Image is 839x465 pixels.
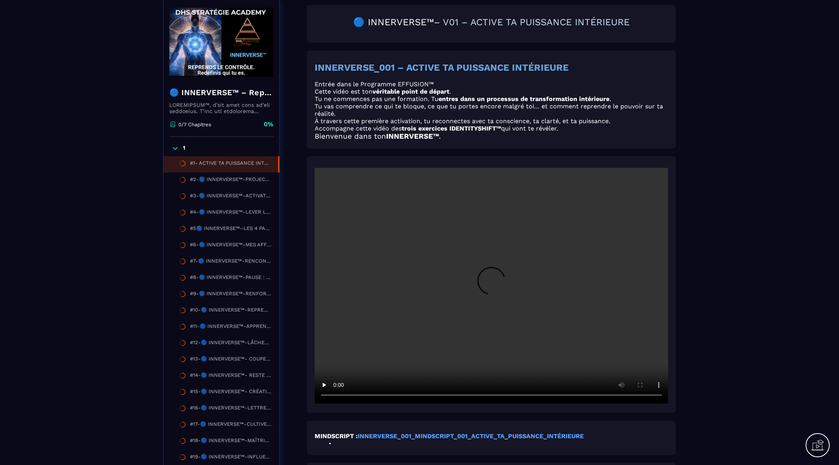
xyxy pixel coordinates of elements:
[190,291,272,299] div: #9-🔵 INNERVERSE™-RENFORCE TON MINDSET
[190,242,272,250] div: #6-🔵 INNERVERSE™-MES AFFIRMATIONS POSITIVES
[190,176,272,185] div: #2-🔵 INNERVERSE™-PROJECTION & TRANSFORMATION PERSONNELLE
[190,437,272,446] div: #18-🔵 INNERVERSE™-MAÎTRISER VOE ÉMOTIONS
[315,125,668,132] p: Accompagne cette vidéo des qui vont te révéler.
[358,432,584,440] a: INNERVERSE_001_MINDSCRIPT_001_ACTIVE_TA_PUISSANCE_INTÉRIEURE
[264,120,273,129] p: 0%
[183,145,185,152] p: 1
[315,432,358,440] strong: MINDSCRIPT :
[190,307,272,315] div: #10-🔵 INNERVERSE™-REPRENDS TON POUVOIR
[190,405,272,413] div: #16-🔵 INNERVERSE™-LETTRE DE COLÈRE
[169,3,273,81] img: banner
[190,274,272,283] div: #8-🔵 INNERVERSE™-PAUSE : TU VIENS D’ACTIVER TON NOUVEAU CYCLE
[315,62,569,73] strong: INNERVERSE_001 – ACTIVE TA PUISSANCE INTÉRIEURE
[169,87,273,98] h4: 🔵 INNERVERSE™ – Reprogrammation Quantique & Activation du Soi Réel
[169,102,273,114] p: LOREMIPSUM™, d’sit amet cons ad’eli seddoeius. T’inc utl etdolorema aliquaeni ad minimveniamqui n...
[190,193,272,201] div: #3-🔵 INNERVERSE™-ACTIVATION PUISSANTE
[315,132,668,141] h3: Bienvenue dans ton .
[190,372,272,381] div: #14-🔵 INNERVERSE™- RESTE TOI-MÊME
[190,454,272,462] div: #19-🔵 INNERVERSE™-INFLUENCE DES ÉMOTIONS SUR L'ACTION
[190,160,270,169] div: #1- ACTIVE TA PUISSANCE INTÉRIEURE
[190,323,272,332] div: #11-🔵 INNERVERSE™-APPRENDS À DIRE NON
[373,88,449,95] strong: véritable point de départ
[190,421,272,430] div: #17-🔵 INNERVERSE™-CULTIVEZ UN MINDSET POSITIF
[190,340,272,348] div: #12-🔵 INNERVERSE™-LÂCHER-PRISE
[315,103,668,117] p: Tu vas comprendre ce qui te bloque, ce que tu portes encore malgré toi… et comment reprendre le p...
[190,356,272,364] div: #13-🔵 INNERVERSE™- COUPER LES SACS DE SABLE
[190,225,272,234] div: #5🔵 INNERVERSE™–LES 4 PALIERS VERS TA PRISE DE CONSCIENCE RÉUSSIE
[190,209,272,218] div: #4-🔵 INNERVERSE™-LEVER LES VOILES INTÉRIEURS
[402,125,501,132] strong: trois exercices IDENTITYSHIFT™
[315,88,668,95] p: Cette vidéo est ton .
[315,17,668,28] h2: 🔵 INNERVERSE™
[439,95,609,103] strong: entres dans un processus de transformation intérieure
[190,258,272,266] div: #7-🔵 INNERVERSE™-RENCONTRE AVEC TON ENFANT INTÉRIEUR.
[178,122,211,127] p: 0/7 Chapitres
[315,117,668,125] p: À travers cette première activation, tu reconnectes avec ta conscience, ta clarté, et ta puissance.
[386,132,439,141] strong: INNERVERSE™
[190,388,272,397] div: #15-🔵 INNERVERSE™- CRÉATION DE TREMPLINS
[434,17,630,28] span: – V01 – ACTIVE TA PUISSANCE INTÉRIEURE
[315,80,668,88] p: Entrée dans le Programme EFFUSION™
[315,95,668,103] p: Tu ne commences pas une formation. Tu .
